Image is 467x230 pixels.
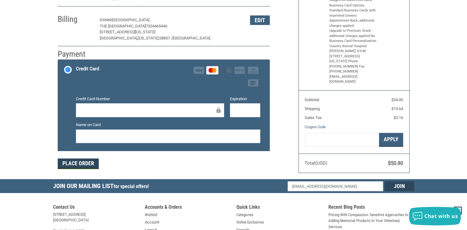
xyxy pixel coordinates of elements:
span: for special offers! [114,183,149,189]
li: Business Card Options Standard Business Cards with Imprinted Generic Appointment Back, additional... [329,3,377,29]
input: Join [385,181,414,191]
span: $34.00 [391,97,403,102]
li: Business Card Personalization Country Animal Hospital [PERSON_NAME], D.V.M. [STREET_ADDRESS][US_S... [329,39,377,84]
h5: Join Our Mailing List [53,179,152,195]
h2: Payment [58,49,94,59]
label: Name on Card [76,122,260,128]
span: Chat with us [424,213,458,220]
a: Account [145,219,159,225]
span: Sales Tax [305,115,322,120]
span: 7324465446 [146,24,167,28]
span: Shipping [305,106,320,111]
li: Upgrade to Premium Stock - additional charges applied No [329,28,377,39]
input: Email [288,181,383,191]
span: 08857 / [159,36,173,40]
label: Expiration [230,96,260,102]
a: Online Exclusives [236,219,264,225]
button: Edit [250,15,270,25]
div: Credit Card [76,64,99,74]
span: $3.16 [394,115,403,120]
button: Chat with us [409,207,461,225]
a: Pricing With Compassion: Sensitive Approaches to Adding Memorial Products to Your Veterinary Serv... [328,212,414,230]
span: [US_STATE], [138,36,159,40]
a: Wishlist [145,212,157,218]
span: [GEOGRAPHIC_DATA], [100,36,138,40]
h5: Quick Links [236,204,322,212]
span: $13.64 [391,106,403,111]
h5: Recent Blog Posts [328,204,414,212]
h5: Accounts & Orders [145,204,231,212]
a: Coupon Code [305,125,326,129]
h5: Contact Us [53,204,139,212]
span: $50.80 [388,160,403,166]
span: DANNI [100,18,112,22]
span: Total (USD) [305,160,327,166]
button: Apply [379,133,403,147]
button: Place Order [58,158,99,169]
input: Gift Certificate or Coupon Code [305,133,379,147]
label: Credit Card Number [76,96,224,102]
a: Categories [236,212,253,218]
span: [STREET_ADDRESS][US_STATE] [100,30,155,34]
span: THE [GEOGRAPHIC_DATA] [100,24,146,28]
h2: Billing [58,14,94,24]
span: [GEOGRAPHIC_DATA] [173,36,210,40]
span: [GEOGRAPHIC_DATA] [112,18,149,22]
span: Subtotal [305,97,319,102]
